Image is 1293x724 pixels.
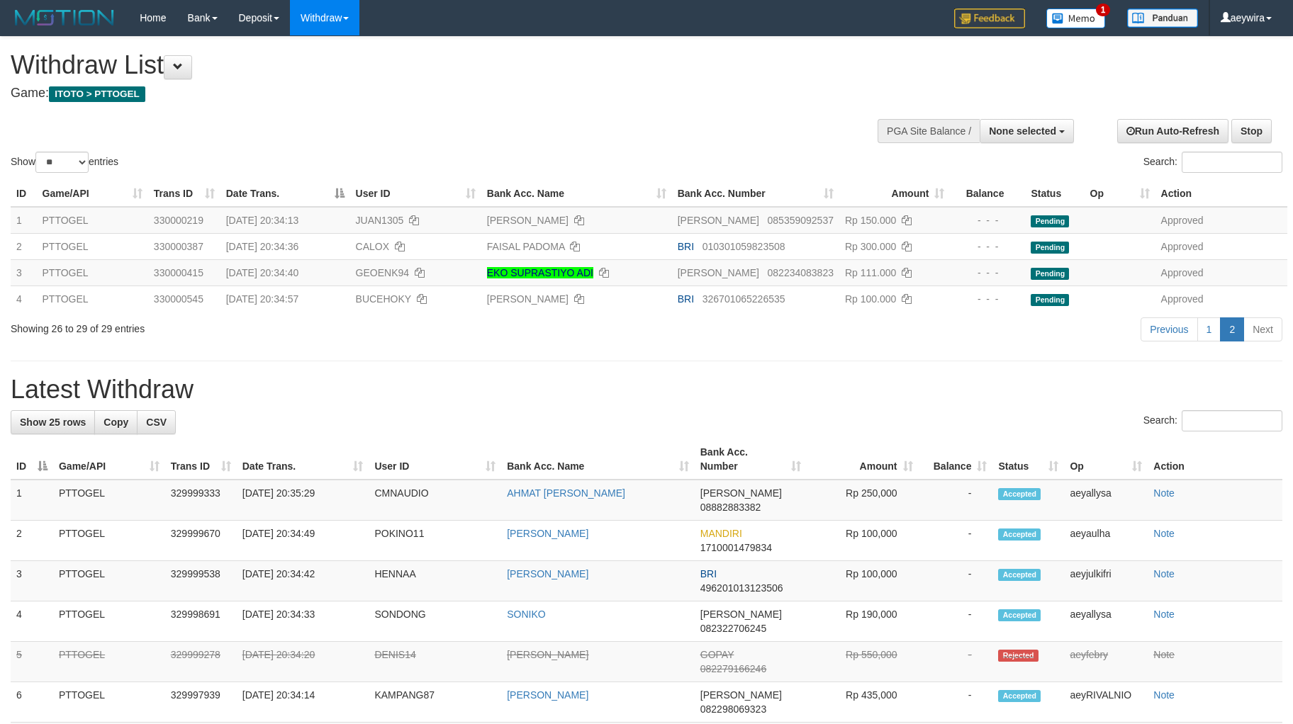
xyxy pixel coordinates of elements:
[165,439,237,480] th: Trans ID: activate to sort column ascending
[165,521,237,561] td: 329999670
[956,292,1019,306] div: - - -
[507,568,588,579] a: [PERSON_NAME]
[1155,285,1287,312] td: Approved
[700,568,717,579] span: BRI
[165,601,237,642] td: 329998691
[1127,9,1198,28] img: panduan.png
[226,241,298,252] span: [DATE] 20:34:36
[356,215,404,226] span: JUAN1305
[956,239,1019,254] div: - - -
[700,623,766,634] span: Copy 082322706245 to clipboard
[807,682,919,723] td: Rp 435,000
[1197,317,1221,341] a: 1
[1064,601,1148,642] td: aeyallysa
[703,293,785,305] span: Copy 326701065226535 to clipboard
[148,181,220,207] th: Trans ID: activate to sort column ascending
[11,316,528,336] div: Showing 26 to 29 of 29 entries
[237,439,369,480] th: Date Trans.: activate to sort column ascending
[11,642,53,682] td: 5
[11,51,848,79] h1: Withdraw List
[1153,649,1175,660] a: Note
[356,267,409,278] span: GEOENK94
[11,233,37,259] td: 2
[956,213,1019,227] div: - - -
[94,410,138,434] a: Copy
[919,439,993,480] th: Balance: activate to sort column ascending
[369,439,501,480] th: User ID: activate to sort column ascending
[369,642,501,682] td: DENIS14
[768,215,834,226] span: Copy 085359092537 to clipboard
[165,561,237,601] td: 329999538
[919,561,993,601] td: -
[998,528,1041,541] span: Accepted
[1141,317,1197,341] a: Previous
[53,439,165,480] th: Game/API: activate to sort column ascending
[845,241,896,252] span: Rp 300.000
[369,601,501,642] td: SONDONG
[700,582,783,594] span: Copy 496201013123506 to clipboard
[37,181,148,207] th: Game/API: activate to sort column ascending
[678,293,694,305] span: BRI
[1064,480,1148,521] td: aeyallysa
[37,207,148,234] td: PTTOGEL
[237,561,369,601] td: [DATE] 20:34:42
[226,215,298,226] span: [DATE] 20:34:13
[103,417,128,428] span: Copy
[1096,4,1111,16] span: 1
[1085,181,1155,207] th: Op: activate to sort column ascending
[1153,487,1175,499] a: Note
[37,259,148,285] td: PTTOGEL
[11,410,95,434] a: Show 25 rows
[237,642,369,682] td: [DATE] 20:34:20
[1148,439,1282,480] th: Action
[165,682,237,723] td: 329997939
[1143,410,1282,431] label: Search:
[1143,152,1282,173] label: Search:
[487,241,565,252] a: FAISAL PADOMA
[11,207,37,234] td: 1
[700,487,782,499] span: [PERSON_NAME]
[1031,268,1069,280] span: Pending
[954,9,1025,28] img: Feedback.jpg
[878,119,980,143] div: PGA Site Balance /
[53,521,165,561] td: PTTOGEL
[53,480,165,521] td: PTTOGEL
[845,267,896,278] span: Rp 111.000
[487,215,569,226] a: [PERSON_NAME]
[369,561,501,601] td: HENNAA
[350,181,481,207] th: User ID: activate to sort column ascending
[1153,689,1175,701] a: Note
[1182,410,1282,431] input: Search:
[37,233,148,259] td: PTTOGEL
[695,439,807,480] th: Bank Acc. Number: activate to sort column ascending
[154,267,203,278] span: 330000415
[226,293,298,305] span: [DATE] 20:34:57
[507,487,625,499] a: AHMAT [PERSON_NAME]
[919,642,993,682] td: -
[53,561,165,601] td: PTTOGEL
[919,521,993,561] td: -
[53,682,165,723] td: PTTOGEL
[700,663,766,674] span: Copy 082279166246 to clipboard
[807,601,919,642] td: Rp 190,000
[700,542,772,553] span: Copy 1710001479834 to clipboard
[672,181,839,207] th: Bank Acc. Number: activate to sort column ascending
[700,689,782,701] span: [PERSON_NAME]
[11,259,37,285] td: 3
[950,181,1025,207] th: Balance
[700,502,761,513] span: Copy 08882883382 to clipboard
[839,181,950,207] th: Amount: activate to sort column ascending
[165,642,237,682] td: 329999278
[700,609,782,620] span: [PERSON_NAME]
[237,601,369,642] td: [DATE] 20:34:33
[1031,242,1069,254] span: Pending
[481,181,672,207] th: Bank Acc. Name: activate to sort column ascending
[11,152,118,173] label: Show entries
[11,601,53,642] td: 4
[11,521,53,561] td: 2
[20,417,86,428] span: Show 25 rows
[53,642,165,682] td: PTTOGEL
[11,561,53,601] td: 3
[1117,119,1228,143] a: Run Auto-Refresh
[507,689,588,701] a: [PERSON_NAME]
